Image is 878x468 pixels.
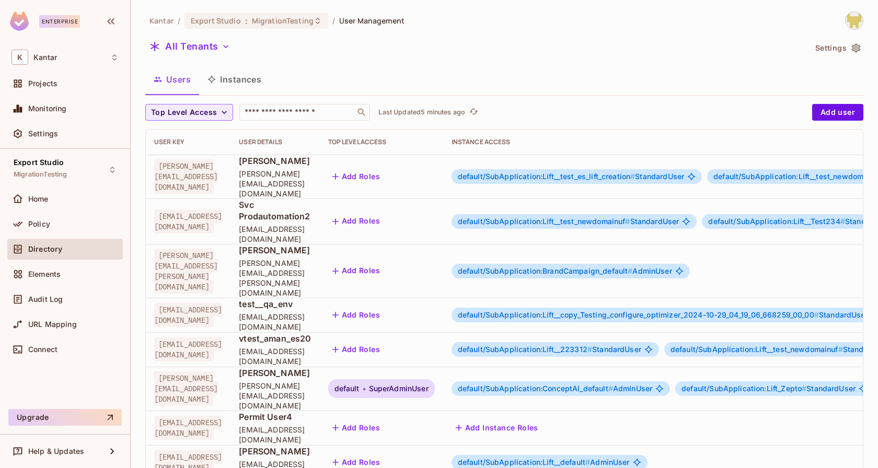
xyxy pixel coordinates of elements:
span: vtest_aman_es20 [239,333,311,344]
span: test__qa_env [239,298,311,310]
span: [EMAIL_ADDRESS][DOMAIN_NAME] [239,312,311,332]
span: default/SubApplication:Lift__test_newdomainuf [671,345,843,354]
button: Add Roles [328,419,385,436]
li: / [178,16,180,26]
span: AdminUser [458,384,653,393]
button: Add Roles [328,263,385,279]
span: [PERSON_NAME] [239,446,311,457]
span: Svc Prodautomation2 [239,199,311,222]
span: # [585,458,590,466]
span: default/SubApplication:Lift__test_newdomainuf [458,217,630,226]
span: AdminUser [458,458,630,466]
span: # [802,384,806,393]
span: Help & Updates [28,447,84,455]
span: # [625,217,630,226]
button: Upgrade [8,409,122,426]
button: Instances [199,66,270,92]
div: User Details [239,138,311,146]
span: URL Mapping [28,320,77,329]
button: Add user [812,104,863,121]
span: # [628,266,632,275]
button: Add Instance Roles [452,419,542,436]
span: Policy [28,220,50,228]
span: [EMAIL_ADDRESS][DOMAIN_NAME] [154,416,222,440]
span: Elements [28,270,61,278]
span: Click to refresh data [465,106,480,119]
button: All Tenants [145,38,234,55]
span: [EMAIL_ADDRESS][DOMAIN_NAME] [154,337,222,361]
span: Directory [28,245,62,253]
span: [EMAIL_ADDRESS][DOMAIN_NAME] [239,425,311,444]
button: Top Level Access [145,104,233,121]
button: Add Roles [328,307,385,323]
span: Workspace: Kantar [33,53,57,62]
span: # [814,310,819,319]
span: Connect [28,345,57,354]
span: User Management [339,16,405,26]
span: default/SubApplication:Lift__Test234 [708,217,845,226]
span: default/SubApplication:Lift__test_es_lift_creation [458,172,636,181]
div: User Key [154,138,222,146]
span: Export Studio [191,16,241,26]
span: Audit Log [28,295,63,303]
span: [PERSON_NAME][EMAIL_ADDRESS][PERSON_NAME][DOMAIN_NAME] [239,258,311,298]
span: default/SubApplication:BrandCampaign_default [458,266,633,275]
span: StandardUser [681,384,856,393]
span: Export Studio [14,158,64,167]
span: the active workspace [149,16,174,26]
span: [PERSON_NAME] [239,244,311,256]
span: Projects [28,79,57,88]
span: AdminUser [458,267,672,275]
span: # [608,384,613,393]
span: [EMAIL_ADDRESS][DOMAIN_NAME] [239,224,311,244]
span: [PERSON_NAME][EMAIL_ADDRESS][DOMAIN_NAME] [154,159,218,194]
span: StandardUser [458,172,684,181]
span: K [11,50,28,65]
span: [PERSON_NAME][EMAIL_ADDRESS][DOMAIN_NAME] [239,381,311,411]
span: [EMAIL_ADDRESS][DOMAIN_NAME] [239,346,311,366]
span: [PERSON_NAME] [239,367,311,379]
span: SuperAdminUser [369,384,429,393]
span: [PERSON_NAME][EMAIL_ADDRESS][PERSON_NAME][DOMAIN_NAME] [154,249,218,294]
div: Enterprise [39,15,80,28]
span: StandardUser [458,217,679,226]
span: Home [28,195,49,203]
span: [EMAIL_ADDRESS][DOMAIN_NAME] [154,209,222,233]
span: default/SubApplication:Lift__copy_Testing_configure_optimizer_2024-10-29_04_19_06_668259_00_00 [458,310,819,319]
button: Add Roles [328,168,385,185]
span: : [245,17,248,25]
span: MigrationTesting [14,170,67,179]
span: default/SubApplication:Lift_Zepto [681,384,806,393]
span: default/SubApplication:Lift__223312 [458,345,592,354]
span: default/SubApplication:ConceptAI_default [458,384,613,393]
button: Settings [811,40,863,56]
span: Permit User4 [239,411,311,423]
span: default [334,384,360,393]
span: StandardUser [458,311,868,319]
span: # [838,345,843,354]
span: [PERSON_NAME][EMAIL_ADDRESS][DOMAIN_NAME] [239,169,311,198]
span: Settings [28,130,58,138]
button: Users [145,66,199,92]
span: [EMAIL_ADDRESS][DOMAIN_NAME] [154,303,222,327]
span: [PERSON_NAME] [239,155,311,167]
span: # [840,217,845,226]
span: [PERSON_NAME][EMAIL_ADDRESS][DOMAIN_NAME] [154,371,218,406]
p: Last Updated 5 minutes ago [378,108,465,116]
img: SReyMgAAAABJRU5ErkJggg== [10,11,29,31]
div: Top Level Access [328,138,435,146]
img: Girishankar.VP@kantar.com [846,12,863,29]
li: / [332,16,335,26]
span: default/SubApplication:Lift__default [458,458,591,466]
span: Top Level Access [151,106,217,119]
span: refresh [469,107,478,118]
button: Add Roles [328,213,385,230]
span: StandardUser [458,345,641,354]
button: refresh [467,106,480,119]
span: Monitoring [28,104,67,113]
span: MigrationTesting [252,16,314,26]
span: # [587,345,592,354]
span: # [630,172,635,181]
button: Add Roles [328,341,385,358]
